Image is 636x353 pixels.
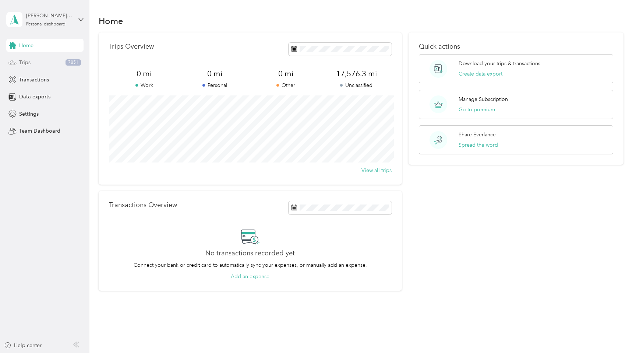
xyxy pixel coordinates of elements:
[459,95,508,103] p: Manage Subscription
[109,201,177,209] p: Transactions Overview
[361,167,392,174] button: View all trips
[459,141,498,149] button: Spread the word
[4,342,42,349] button: Help center
[19,42,33,49] span: Home
[19,127,60,135] span: Team Dashboard
[19,76,49,84] span: Transactions
[459,70,502,78] button: Create data export
[134,261,367,269] p: Connect your bank or credit card to automatically sync your expenses, or manually add an expense.
[321,81,392,89] p: Unclassified
[26,22,66,27] div: Personal dashboard
[19,93,50,101] span: Data exports
[459,106,495,113] button: Go to premium
[419,43,613,50] p: Quick actions
[459,131,496,139] p: Share Everlance
[595,312,636,353] iframe: Everlance-gr Chat Button Frame
[26,12,72,20] div: [PERSON_NAME][EMAIL_ADDRESS][DOMAIN_NAME]
[250,81,321,89] p: Other
[205,249,295,257] h2: No transactions recorded yet
[19,59,31,66] span: Trips
[19,110,39,118] span: Settings
[66,59,81,66] span: 7851
[250,69,321,79] span: 0 mi
[99,17,123,25] h1: Home
[231,273,269,280] button: Add an expense
[180,69,250,79] span: 0 mi
[109,43,154,50] p: Trips Overview
[321,69,392,79] span: 17,576.3 mi
[109,81,180,89] p: Work
[109,69,180,79] span: 0 mi
[180,81,250,89] p: Personal
[459,60,540,67] p: Download your trips & transactions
